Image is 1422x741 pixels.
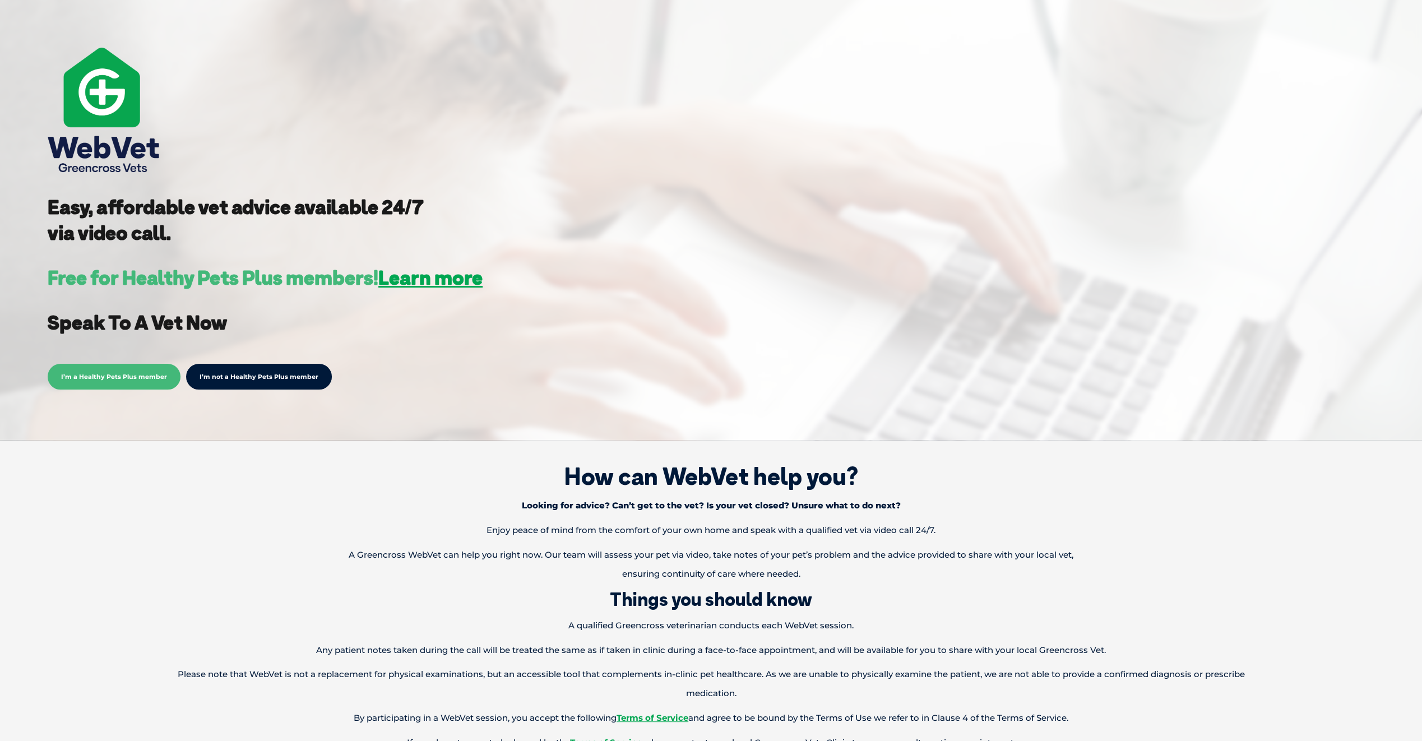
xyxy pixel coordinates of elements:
[48,371,180,381] a: I’m a Healthy Pets Plus member
[48,268,483,288] h3: Free for Healthy Pets Plus members!
[378,265,483,290] a: Learn more
[17,462,1405,490] h1: How can WebVet help you?
[48,310,227,335] strong: Speak To A Vet Now
[156,521,1267,540] p: Enjoy peace of mind from the comfort of your own home and speak with a qualified vet via video ca...
[156,665,1267,703] p: Please note that WebVet is not a replacement for physical examinations, but an accessible tool th...
[48,194,424,245] strong: Easy, affordable vet advice available 24/7 via video call.
[17,589,1405,610] h2: Things you should know
[617,712,688,723] a: Terms of Service
[186,364,332,390] a: I’m not a Healthy Pets Plus member
[156,708,1267,728] p: By participating in a WebVet session, you accept the following and agree to be bound by the Terms...
[156,545,1267,583] p: A Greencross WebVet can help you right now. Our team will assess your pet via video, take notes o...
[156,616,1267,635] p: A qualified Greencross veterinarian conducts each WebVet session.
[156,641,1267,660] p: Any patient notes taken during the call will be treated the same as if taken in clinic during a f...
[156,496,1267,515] p: Looking for advice? Can’t get to the vet? Is your vet closed? Unsure what to do next?
[48,364,180,390] span: I’m a Healthy Pets Plus member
